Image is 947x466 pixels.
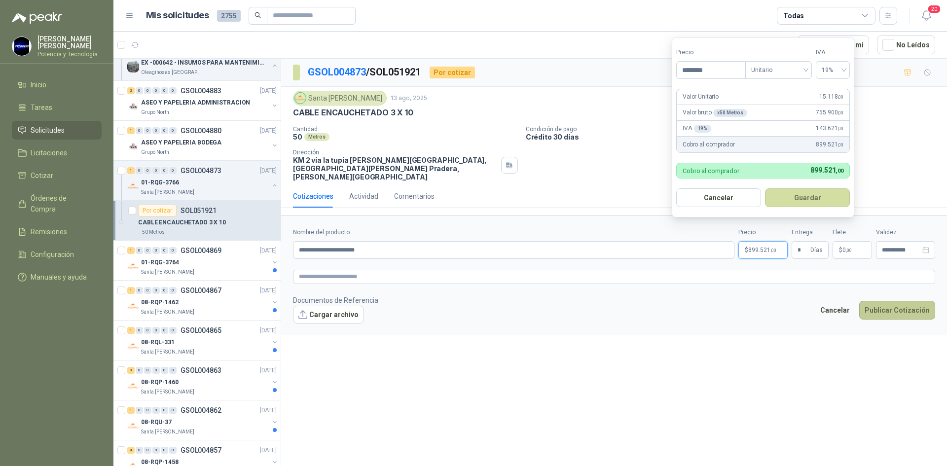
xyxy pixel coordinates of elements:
[394,191,435,202] div: Comentarios
[144,367,151,374] div: 0
[751,63,806,77] span: Unitario
[161,367,168,374] div: 0
[836,168,843,174] span: ,00
[783,10,804,21] div: Todas
[169,127,177,134] div: 0
[152,447,160,454] div: 0
[141,138,221,147] p: ASEO Y PAPELERIA BODEGA
[152,167,160,174] div: 0
[308,66,366,78] a: GSOL004873
[181,207,217,214] p: SOL051921
[12,189,102,218] a: Órdenes de Compra
[838,94,843,100] span: ,00
[293,149,497,156] p: Dirección
[136,327,143,334] div: 0
[136,167,143,174] div: 0
[161,87,168,94] div: 0
[141,188,194,196] p: Santa [PERSON_NAME]
[161,327,168,334] div: 0
[815,301,855,320] button: Cancelar
[31,125,65,136] span: Solicitudes
[293,156,497,181] p: KM 2 vía la tupia [PERSON_NAME][GEOGRAPHIC_DATA], [GEOGRAPHIC_DATA][PERSON_NAME] Pradera , [PERSO...
[842,247,852,253] span: 0
[127,324,279,356] a: 1 0 0 0 0 0 GSOL004865[DATE] Company Logo08-RQL-331Santa [PERSON_NAME]
[127,87,135,94] div: 2
[293,295,378,306] p: Documentos de Referencia
[293,228,734,237] label: Nombre del producto
[136,127,143,134] div: 0
[260,366,277,375] p: [DATE]
[136,407,143,414] div: 0
[136,367,143,374] div: 0
[141,298,179,307] p: 08-RQP-1462
[138,205,177,216] div: Por cotizar
[136,87,143,94] div: 0
[839,247,842,253] span: $
[31,193,92,215] span: Órdenes de Compra
[138,228,169,236] div: 50 Metros
[169,407,177,414] div: 0
[31,79,46,90] span: Inicio
[526,126,943,133] p: Condición de pago
[127,380,139,392] img: Company Logo
[293,91,387,106] div: Santa [PERSON_NAME]
[144,287,151,294] div: 0
[127,101,139,112] img: Company Logo
[810,166,843,174] span: 899.521
[127,300,139,312] img: Company Logo
[152,407,160,414] div: 0
[738,228,788,237] label: Precio
[927,4,941,14] span: 20
[260,246,277,255] p: [DATE]
[293,133,302,141] p: 50
[141,98,250,108] p: ASEO Y PAPELERIA ADMINISTRACION
[141,308,194,316] p: Santa [PERSON_NAME]
[161,167,168,174] div: 0
[127,247,135,254] div: 1
[816,140,843,149] span: 899.521
[141,69,203,76] p: Oleaginosas [GEOGRAPHIC_DATA][PERSON_NAME]
[127,245,279,276] a: 1 0 0 0 0 0 GSOL004869[DATE] Company Logo01-RQG-3764Santa [PERSON_NAME]
[810,242,823,258] span: Días
[169,167,177,174] div: 0
[816,108,843,117] span: 755.900
[144,407,151,414] div: 0
[304,133,329,141] div: Metros
[12,268,102,287] a: Manuales y ayuda
[169,287,177,294] div: 0
[12,222,102,241] a: Remisiones
[136,447,143,454] div: 0
[260,446,277,455] p: [DATE]
[260,86,277,96] p: [DATE]
[293,191,333,202] div: Cotizaciones
[738,241,788,259] p: $899.521,00
[12,143,102,162] a: Licitaciones
[293,126,518,133] p: Cantidad
[293,108,413,118] p: CABLE ENCAUCHETADO 3 X 10
[838,142,843,147] span: ,00
[141,338,175,347] p: 08-RQL-331
[293,306,364,323] button: Cargar archivo
[141,148,169,156] p: Grupo North
[676,188,761,207] button: Cancelar
[683,140,734,149] p: Cobro al comprador
[260,166,277,176] p: [DATE]
[169,367,177,374] div: 0
[683,108,747,117] p: Valor bruto
[141,178,179,187] p: 01-RQG-3766
[127,141,139,152] img: Company Logo
[181,327,221,334] p: GSOL004865
[822,63,844,77] span: 19%
[181,287,221,294] p: GSOL004867
[127,45,279,76] a: 1 0 0 0 0 0 GSOL004884[DATE] Company LogoEX -000642 - INSUMOS PARA MANTENIMIENTO PREVENTIVOOleagi...
[683,124,711,133] p: IVA
[127,327,135,334] div: 1
[138,218,226,227] p: CABLE ENCAUCHETADO 3 X 10
[181,407,221,414] p: GSOL004862
[141,108,169,116] p: Grupo North
[127,167,135,174] div: 1
[127,285,279,316] a: 1 0 0 0 0 0 GSOL004867[DATE] Company Logo08-RQP-1462Santa [PERSON_NAME]
[295,93,306,104] img: Company Logo
[37,51,102,57] p: Potencia y Tecnología
[31,249,74,260] span: Configuración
